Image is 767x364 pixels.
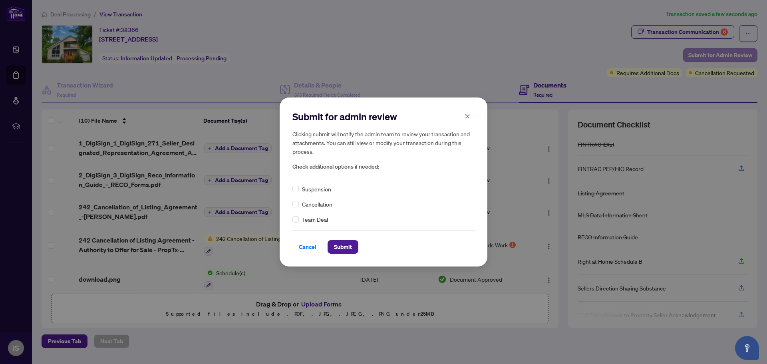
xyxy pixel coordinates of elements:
[292,240,323,254] button: Cancel
[465,113,470,119] span: close
[302,200,332,209] span: Cancellation
[735,336,759,360] button: Open asap
[292,110,475,123] h2: Submit for admin review
[302,215,328,224] span: Team Deal
[302,185,331,193] span: Suspension
[292,129,475,156] h5: Clicking submit will notify the admin team to review your transaction and attachments. You can st...
[334,241,352,253] span: Submit
[328,240,358,254] button: Submit
[292,162,475,171] span: Check additional options if needed:
[299,241,316,253] span: Cancel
